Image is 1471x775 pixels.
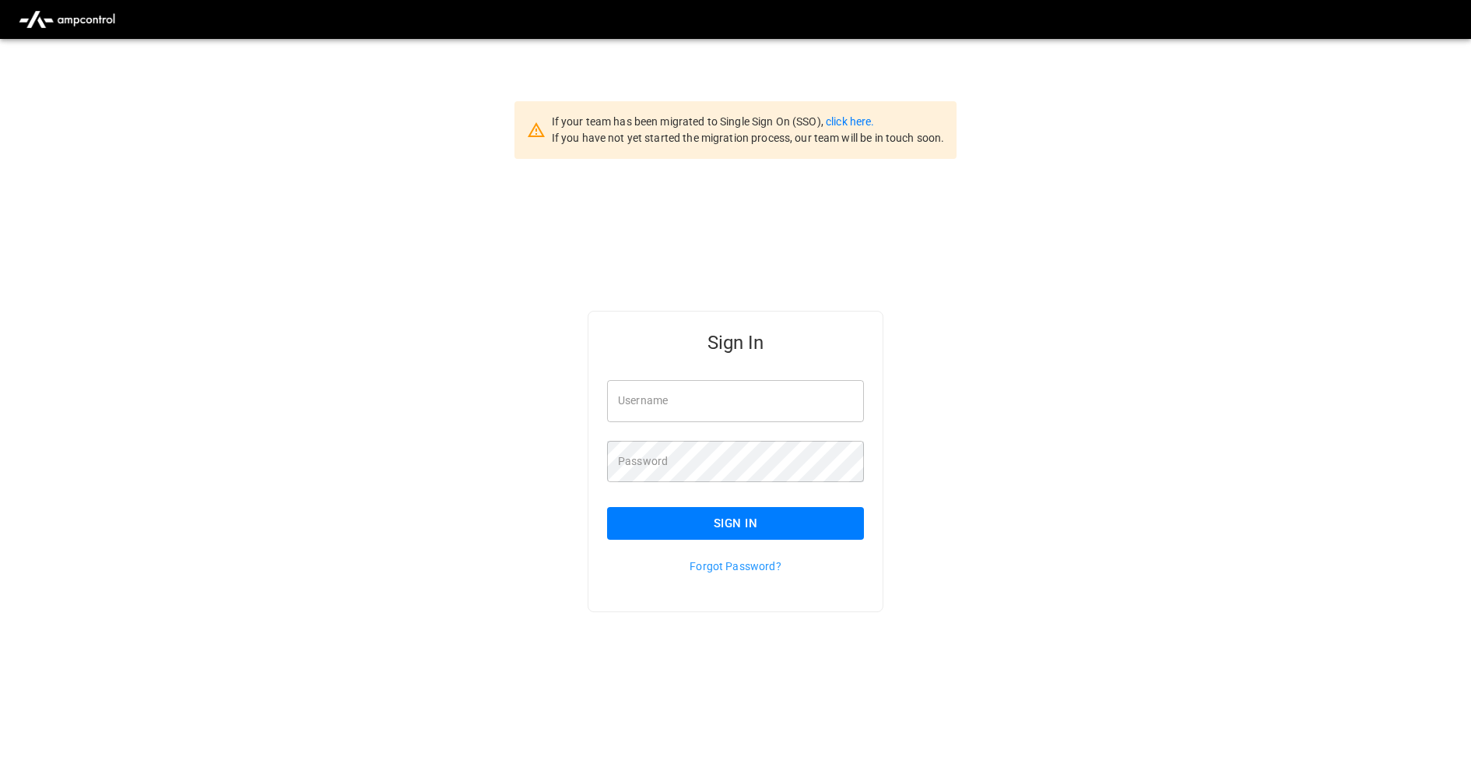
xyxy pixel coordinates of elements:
[552,132,945,144] span: If you have not yet started the migration process, our team will be in touch soon.
[826,115,874,128] a: click here.
[607,330,864,355] h5: Sign In
[607,507,864,540] button: Sign In
[552,115,826,128] span: If your team has been migrated to Single Sign On (SSO),
[607,558,864,574] p: Forgot Password?
[12,5,121,34] img: ampcontrol.io logo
